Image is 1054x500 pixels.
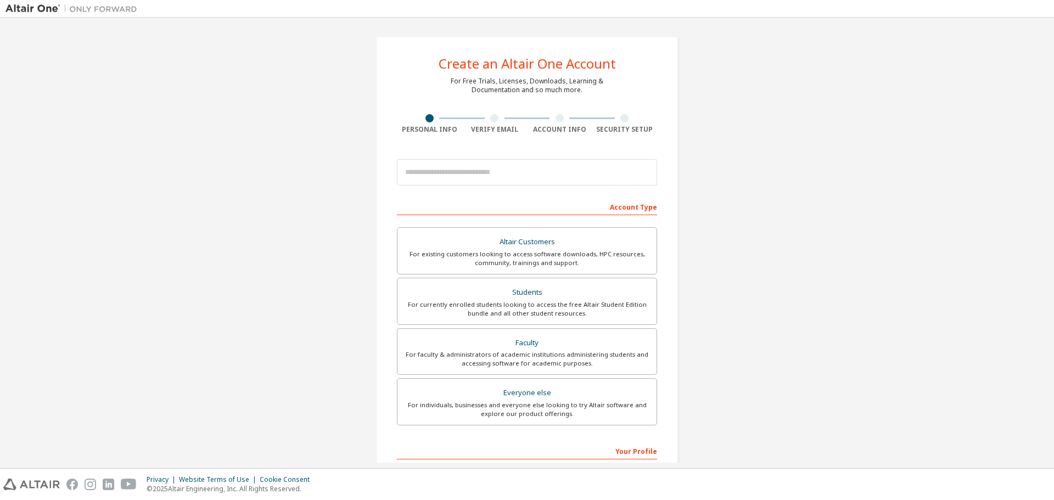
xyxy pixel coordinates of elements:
div: Altair Customers [404,234,650,250]
div: Privacy [147,475,179,484]
div: For individuals, businesses and everyone else looking to try Altair software and explore our prod... [404,401,650,418]
div: For existing customers looking to access software downloads, HPC resources, community, trainings ... [404,250,650,267]
img: instagram.svg [85,479,96,490]
div: For currently enrolled students looking to access the free Altair Student Edition bundle and all ... [404,300,650,318]
img: facebook.svg [66,479,78,490]
div: Faculty [404,335,650,351]
div: Account Type [397,198,657,215]
div: For faculty & administrators of academic institutions administering students and accessing softwa... [404,350,650,368]
div: Account Info [527,125,592,134]
div: Your Profile [397,442,657,459]
div: Website Terms of Use [179,475,260,484]
div: Students [404,285,650,300]
img: Altair One [5,3,143,14]
div: Create an Altair One Account [439,57,616,70]
img: youtube.svg [121,479,137,490]
img: linkedin.svg [103,479,114,490]
div: Personal Info [397,125,462,134]
div: Cookie Consent [260,475,316,484]
img: altair_logo.svg [3,479,60,490]
p: © 2025 Altair Engineering, Inc. All Rights Reserved. [147,484,316,493]
div: Verify Email [462,125,528,134]
div: Everyone else [404,385,650,401]
div: Security Setup [592,125,658,134]
div: For Free Trials, Licenses, Downloads, Learning & Documentation and so much more. [451,77,603,94]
